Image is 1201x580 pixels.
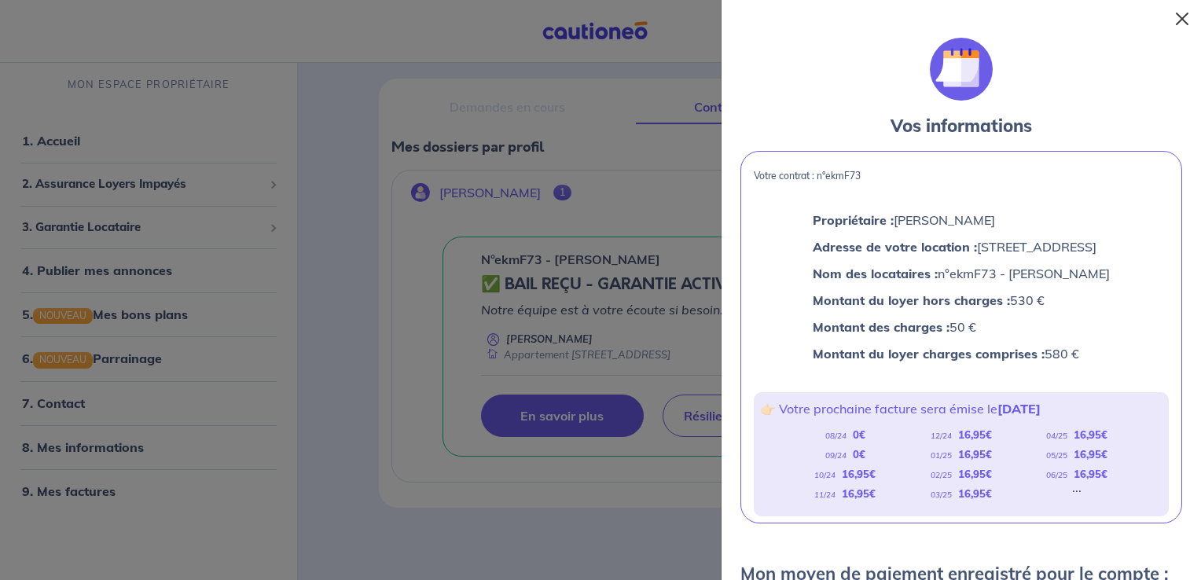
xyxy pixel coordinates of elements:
[814,490,836,500] em: 11/24
[931,490,952,500] em: 03/25
[1074,428,1107,441] strong: 16,95 €
[813,319,949,335] strong: Montant des charges :
[813,263,1110,284] p: n°ekmF73 - [PERSON_NAME]
[813,317,1110,337] p: 50 €
[931,450,952,461] em: 01/25
[842,468,876,480] strong: 16,95 €
[1046,431,1067,441] em: 04/25
[813,266,938,281] strong: Nom des locataires :
[1074,468,1107,480] strong: 16,95 €
[842,487,876,500] strong: 16,95 €
[813,346,1045,362] strong: Montant du loyer charges comprises :
[814,470,836,480] em: 10/24
[958,487,992,500] strong: 16,95 €
[813,239,977,255] strong: Adresse de votre location :
[958,428,992,441] strong: 16,95 €
[1046,470,1067,480] em: 06/25
[958,468,992,480] strong: 16,95 €
[813,290,1110,310] p: 530 €
[754,171,1169,182] p: Votre contrat : n°ekmF73
[931,470,952,480] em: 02/25
[1074,448,1107,461] strong: 16,95 €
[930,38,993,101] img: illu_calendar.svg
[760,398,1162,419] p: 👉🏻 Votre prochaine facture sera émise le
[891,115,1032,137] strong: Vos informations
[1046,450,1067,461] em: 05/25
[853,428,865,441] strong: 0 €
[853,448,865,461] strong: 0 €
[825,450,847,461] em: 09/24
[813,237,1110,257] p: [STREET_ADDRESS]
[813,210,1110,230] p: [PERSON_NAME]
[931,431,952,441] em: 12/24
[813,343,1110,364] p: 580 €
[997,401,1041,417] strong: [DATE]
[1170,6,1195,31] button: Close
[813,212,894,228] strong: Propriétaire :
[1072,484,1082,504] div: ...
[813,292,1010,308] strong: Montant du loyer hors charges :
[958,448,992,461] strong: 16,95 €
[825,431,847,441] em: 08/24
